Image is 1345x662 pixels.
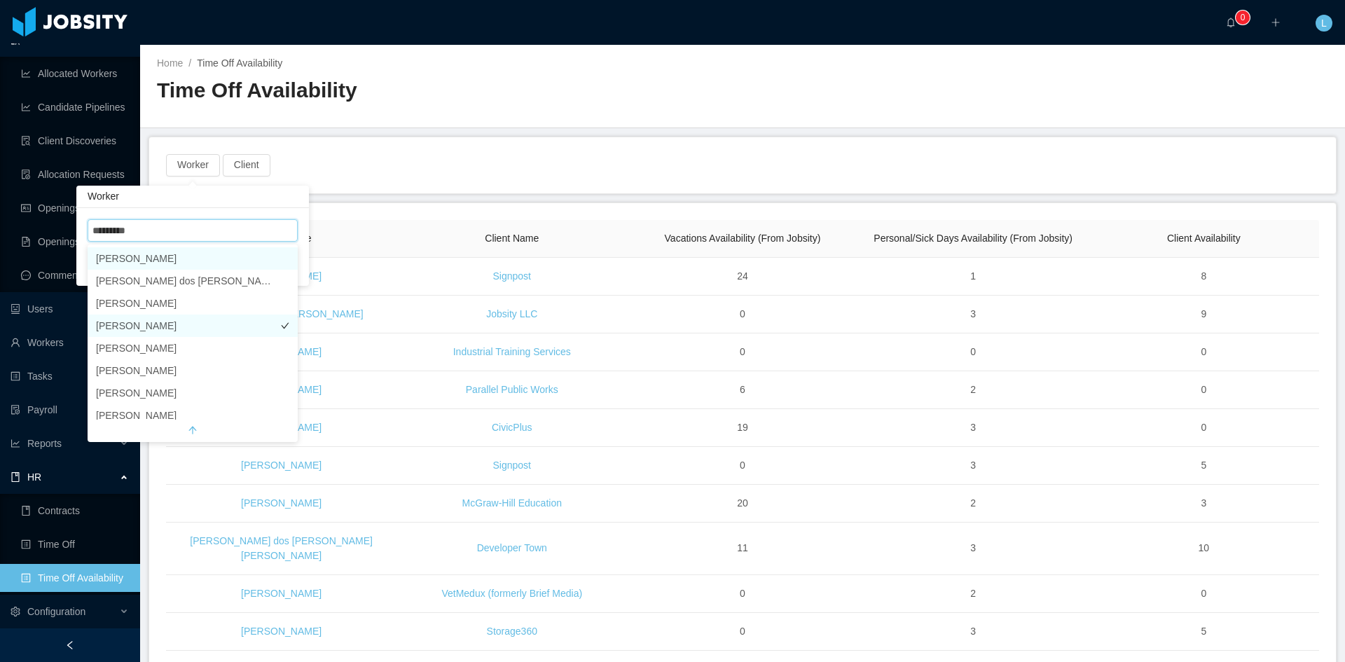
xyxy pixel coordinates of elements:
[21,261,129,289] a: icon: messageComments
[281,366,289,375] i: icon: check
[1089,296,1319,333] td: 9
[493,460,531,471] a: Signpost
[27,606,85,617] span: Configuration
[486,308,537,319] a: Jobsity LLC
[88,315,298,337] li: [PERSON_NAME]
[1321,15,1327,32] span: L
[21,564,129,592] a: icon: profileTime Off Availability
[858,258,1089,296] td: 1
[1089,371,1319,409] td: 0
[281,299,289,308] i: icon: check
[466,384,558,395] a: Parallel Public Works
[166,154,220,177] button: Worker
[1089,485,1319,523] td: 3
[1089,333,1319,371] td: 0
[477,542,547,553] a: Developer Town
[858,447,1089,485] td: 3
[11,472,20,482] i: icon: book
[1089,523,1319,575] td: 10
[858,485,1089,523] td: 2
[241,460,322,471] a: [PERSON_NAME]
[188,57,191,69] span: /
[627,409,857,447] td: 19
[627,613,857,651] td: 0
[858,371,1089,409] td: 2
[11,362,129,390] a: icon: profileTasks
[88,337,298,359] li: [PERSON_NAME]
[21,160,129,188] a: icon: file-doneAllocation Requests
[251,233,312,244] span: Worker Name
[1089,258,1319,296] td: 8
[21,497,129,525] a: icon: bookContracts
[858,575,1089,613] td: 2
[1226,18,1236,27] i: icon: bell
[190,535,373,561] a: [PERSON_NAME] dos [PERSON_NAME] [PERSON_NAME]
[241,588,322,599] a: [PERSON_NAME]
[21,194,129,222] a: icon: idcardOpenings Flow
[88,247,298,270] li: [PERSON_NAME]
[627,575,857,613] td: 0
[627,523,857,575] td: 11
[627,296,857,333] td: 0
[462,497,562,509] a: McGraw-Hill Education
[27,471,41,483] span: HR
[27,34,70,46] span: Allocation
[241,626,322,637] a: [PERSON_NAME]
[1089,575,1319,613] td: 0
[1089,447,1319,485] td: 5
[281,389,289,397] i: icon: check
[88,404,298,427] li: [PERSON_NAME]
[1089,613,1319,651] td: 5
[88,292,298,315] li: [PERSON_NAME]
[281,254,289,263] i: icon: check
[627,447,857,485] td: 0
[858,409,1089,447] td: 3
[21,228,129,256] a: icon: file-textOpenings
[88,382,298,404] li: [PERSON_NAME]
[11,405,20,415] i: icon: file-protect
[88,420,298,442] button: arrow-up
[21,530,129,558] a: icon: profileTime Off
[281,322,289,330] i: icon: check
[874,233,1072,244] span: Personal/Sick Days Availability (From Jobsity)
[21,93,129,121] a: icon: line-chartCandidate Pipelines
[858,523,1089,575] td: 3
[485,233,539,244] span: Client Name
[76,186,309,208] div: Worker
[241,497,322,509] a: [PERSON_NAME]
[197,57,282,69] span: Time Off Availability
[1089,409,1319,447] td: 0
[627,485,857,523] td: 20
[1167,233,1241,244] span: Client Availability
[88,359,298,382] li: [PERSON_NAME]
[157,57,183,69] a: Home
[453,346,571,357] a: Industrial Training Services
[27,438,62,449] span: Reports
[11,607,20,616] i: icon: setting
[281,411,289,420] i: icon: check
[223,154,270,177] button: Client
[493,270,531,282] a: Signpost
[492,422,532,433] a: CivicPlus
[21,127,129,155] a: icon: file-searchClient Discoveries
[1271,18,1281,27] i: icon: plus
[627,371,857,409] td: 6
[627,333,857,371] td: 0
[487,626,537,637] a: Storage360
[1236,11,1250,25] sup: 0
[627,258,857,296] td: 24
[858,333,1089,371] td: 0
[281,277,289,285] i: icon: check
[281,344,289,352] i: icon: check
[11,329,129,357] a: icon: userWorkers
[858,613,1089,651] td: 3
[88,270,298,292] li: [PERSON_NAME] dos [PERSON_NAME]
[858,296,1089,333] td: 3
[157,76,743,105] h2: Time Off Availability
[11,439,20,448] i: icon: line-chart
[665,233,821,244] span: Vacations Availability (From Jobsity)
[21,60,129,88] a: icon: line-chartAllocated Workers
[11,295,129,323] a: icon: robotUsers
[27,404,57,415] span: Payroll
[441,588,582,599] a: VetMedux (formerly Brief Media)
